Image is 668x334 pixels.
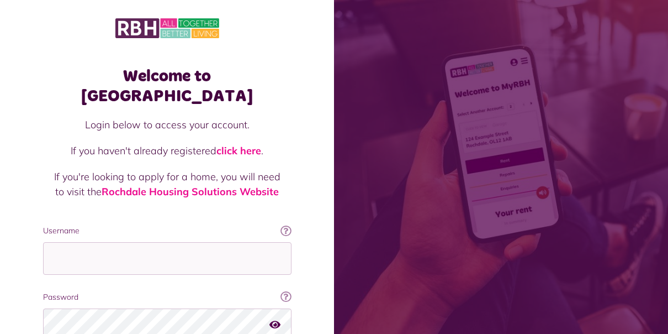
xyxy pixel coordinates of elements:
label: Username [43,225,291,237]
h1: Welcome to [GEOGRAPHIC_DATA] [43,66,291,106]
p: Login below to access your account. [54,117,280,132]
p: If you're looking to apply for a home, you will need to visit the [54,169,280,199]
a: click here [216,144,261,157]
label: Password [43,291,291,303]
img: MyRBH [115,17,219,40]
p: If you haven't already registered . [54,143,280,158]
a: Rochdale Housing Solutions Website [102,185,279,198]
